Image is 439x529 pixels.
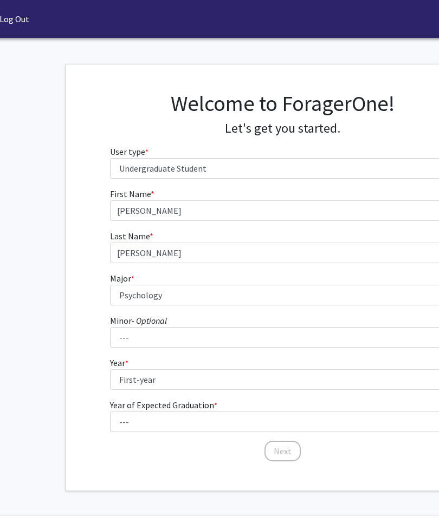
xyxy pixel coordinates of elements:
label: Minor [110,314,167,327]
label: Major [110,272,134,285]
i: - Optional [132,315,167,326]
button: Next [264,441,301,461]
span: Last Name [110,231,150,241]
iframe: Chat [8,480,46,521]
span: First Name [110,188,151,199]
label: User type [110,145,149,158]
label: Year of Expected Graduation [110,399,217,412]
label: Year [110,356,128,369]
